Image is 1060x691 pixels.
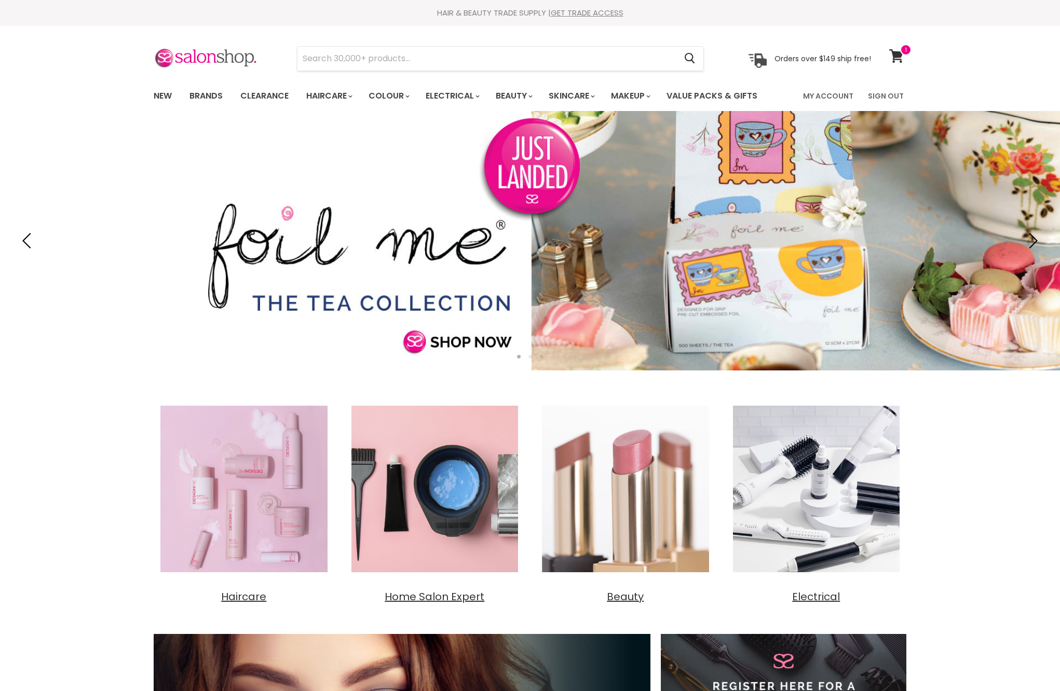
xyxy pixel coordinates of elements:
[146,81,781,111] ul: Main menu
[659,85,765,107] a: Value Packs & Gifts
[535,399,716,579] img: Beauty
[774,53,871,63] p: Orders over $149 ship free!
[488,85,539,107] a: Beauty
[233,85,296,107] a: Clearance
[141,8,919,18] div: HAIR & BEAUTY TRADE SUPPLY |
[862,85,910,107] a: Sign Out
[517,355,521,358] li: Page dot 1
[726,399,907,579] img: Electrical
[1021,230,1042,251] button: Next
[418,85,486,107] a: Electrical
[345,399,525,604] a: Home Salon Expert Home Salon Expert
[541,85,601,107] a: Skincare
[1008,642,1050,681] iframe: Gorgias live chat messenger
[141,81,919,111] nav: Main
[540,355,543,358] li: Page dot 3
[221,589,266,604] span: Haircare
[146,85,180,107] a: New
[297,47,676,71] input: Search
[298,85,359,107] a: Haircare
[385,589,484,604] span: Home Salon Expert
[603,85,657,107] a: Makeup
[18,230,39,251] button: Previous
[154,399,334,579] img: Haircare
[154,399,334,604] a: Haircare Haircare
[797,85,860,107] a: My Account
[361,85,416,107] a: Colour
[726,399,907,604] a: Electrical Electrical
[792,589,840,604] span: Electrical
[607,589,644,604] span: Beauty
[345,399,525,579] img: Home Salon Expert
[551,7,623,18] a: GET TRADE ACCESS
[297,46,704,71] form: Product
[535,399,716,604] a: Beauty Beauty
[676,47,703,71] button: Search
[182,85,230,107] a: Brands
[528,355,532,358] li: Page dot 2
